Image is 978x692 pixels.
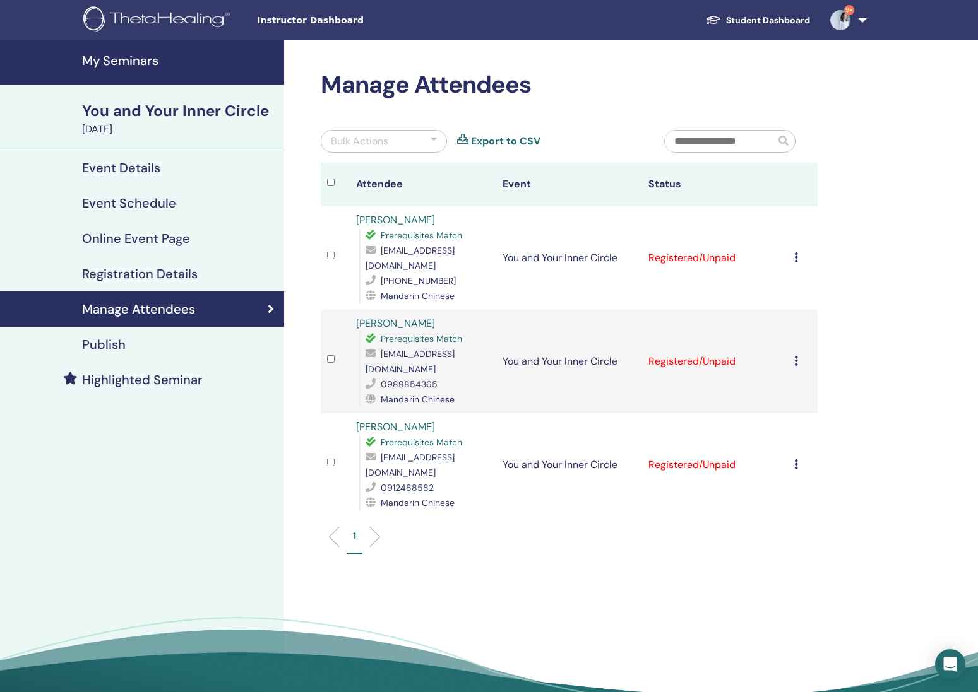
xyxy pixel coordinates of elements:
[381,482,434,493] span: 0912488582
[381,333,462,344] span: Prerequisites Match
[381,394,455,405] span: Mandarin Chinese
[82,302,195,317] h4: Manage Attendees
[366,245,455,271] span: [EMAIL_ADDRESS][DOMAIN_NAME]
[381,497,455,508] span: Mandarin Chinese
[82,372,203,387] h4: Highlighted Seminar
[321,71,818,100] h2: Manage Attendees
[82,100,277,122] div: You and Your Inner Circle
[844,5,854,15] span: 9+
[82,231,190,246] h4: Online Event Page
[353,529,356,542] p: 1
[82,160,160,175] h4: Event Details
[75,100,284,137] a: You and Your Inner Circle[DATE]
[381,275,456,286] span: [PHONE_NUMBER]
[366,452,455,478] span: [EMAIL_ADDRESS][DOMAIN_NAME]
[830,10,850,30] img: default.jpg
[381,378,438,390] span: 0989854365
[496,206,642,310] td: You and Your Inner Circle
[82,196,176,211] h4: Event Schedule
[471,134,540,149] a: Export to CSV
[82,122,277,137] div: [DATE]
[82,266,198,281] h4: Registration Details
[496,310,642,413] td: You and Your Inner Circle
[935,649,965,679] div: Open Intercom Messenger
[706,15,721,25] img: graduation-cap-white.svg
[83,6,234,35] img: logo.png
[366,348,455,375] span: [EMAIL_ADDRESS][DOMAIN_NAME]
[496,413,642,517] td: You and Your Inner Circle
[257,14,446,27] span: Instructor Dashboard
[496,163,642,206] th: Event
[696,9,820,32] a: Student Dashboard
[381,437,462,448] span: Prerequisites Match
[82,337,126,352] h4: Publish
[356,420,435,433] a: [PERSON_NAME]
[350,163,496,206] th: Attendee
[381,230,462,241] span: Prerequisites Match
[642,163,788,206] th: Status
[356,213,435,226] a: [PERSON_NAME]
[331,134,388,149] div: Bulk Actions
[356,317,435,330] a: [PERSON_NAME]
[82,53,277,68] h4: My Seminars
[381,290,455,302] span: Mandarin Chinese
